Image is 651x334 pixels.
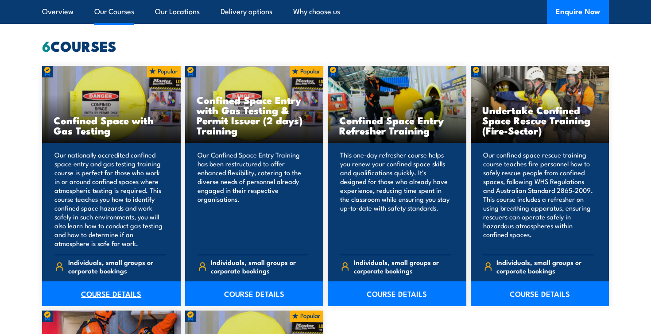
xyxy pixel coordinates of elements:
span: Individuals, small groups or corporate bookings [211,258,308,275]
span: Individuals, small groups or corporate bookings [68,258,166,275]
a: COURSE DETAILS [185,281,324,306]
h2: COURSES [42,39,609,52]
strong: 6 [42,35,50,57]
p: Our confined space rescue training course teaches fire personnel how to safely rescue people from... [483,150,594,248]
a: COURSE DETAILS [328,281,466,306]
p: Our nationally accredited confined space entry and gas testing training course is perfect for tho... [54,150,166,248]
h3: Undertake Confined Space Rescue Training (Fire-Sector) [482,105,598,135]
p: Our Confined Space Entry Training has been restructured to offer enhanced flexibility, catering t... [198,150,309,248]
p: This one-day refresher course helps you renew your confined space skills and qualifications quick... [340,150,451,248]
span: Individuals, small groups or corporate bookings [496,258,594,275]
a: COURSE DETAILS [471,281,609,306]
h3: Confined Space Entry with Gas Testing & Permit Issuer (2 days) Training [197,95,312,135]
h3: Confined Space with Gas Testing [54,115,169,135]
a: COURSE DETAILS [42,281,181,306]
span: Individuals, small groups or corporate bookings [354,258,451,275]
h3: Confined Space Entry Refresher Training [339,115,455,135]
